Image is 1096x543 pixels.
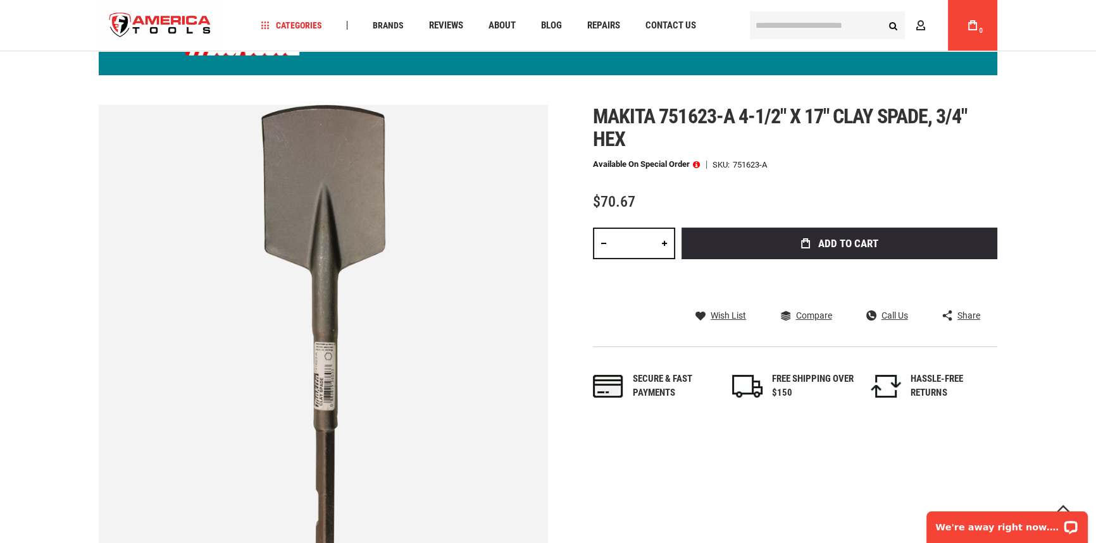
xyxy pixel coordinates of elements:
[367,17,409,34] a: Brands
[541,21,562,30] span: Blog
[587,21,620,30] span: Repairs
[772,372,854,400] div: FREE SHIPPING OVER $150
[256,17,328,34] a: Categories
[593,160,700,169] p: Available on Special Order
[423,17,469,34] a: Reviews
[866,310,908,321] a: Call Us
[733,161,767,169] div: 751623-A
[795,311,831,320] span: Compare
[979,27,983,34] span: 0
[713,161,733,169] strong: SKU
[780,310,831,321] a: Compare
[732,375,763,398] img: shipping
[695,310,746,321] a: Wish List
[682,228,997,259] button: Add to Cart
[429,21,463,30] span: Reviews
[640,17,702,34] a: Contact Us
[818,238,878,249] span: Add to Cart
[99,2,221,49] img: America Tools
[99,2,221,49] a: store logo
[645,21,696,30] span: Contact Us
[593,193,635,210] span: $70.67
[582,17,626,34] a: Repairs
[483,17,521,34] a: About
[489,21,516,30] span: About
[881,13,905,37] button: Search
[373,21,404,30] span: Brands
[593,375,623,398] img: payments
[918,503,1096,543] iframe: LiveChat chat widget
[711,311,746,320] span: Wish List
[593,104,967,151] span: Makita 751623-a 4-1/2" x 17" clay spade, 3/4" hex
[679,263,1000,300] iframe: Secure express checkout frame
[911,372,993,400] div: HASSLE-FREE RETURNS
[535,17,568,34] a: Blog
[871,375,901,398] img: returns
[957,311,980,320] span: Share
[881,311,908,320] span: Call Us
[633,372,715,400] div: Secure & fast payments
[261,21,322,30] span: Categories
